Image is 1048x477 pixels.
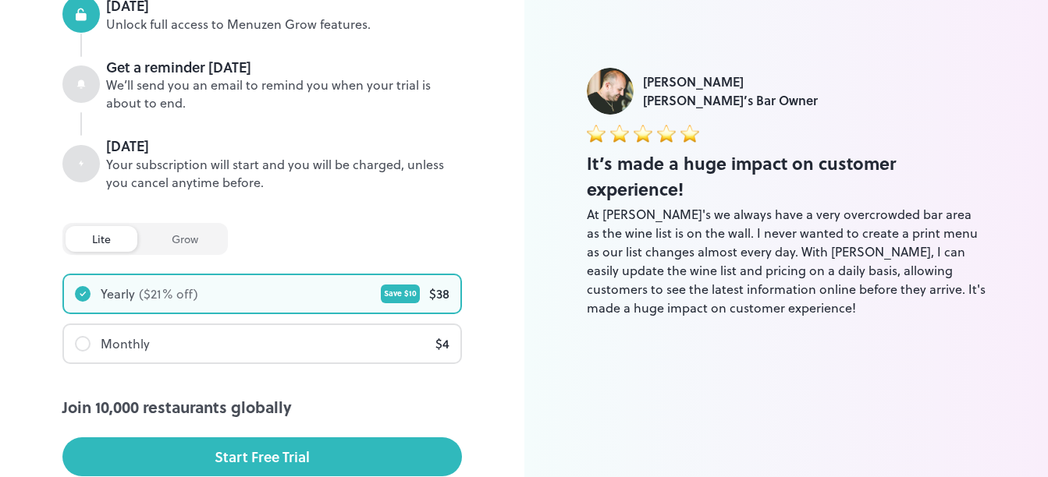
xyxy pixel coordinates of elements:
div: lite [66,226,137,252]
div: At [PERSON_NAME]'s we always have a very overcrowded bar area as the wine list is on the wall. I ... [587,205,986,317]
div: Save $ 10 [381,284,420,303]
img: star [610,124,629,143]
div: Monthly [101,334,150,353]
div: [DATE] [106,136,462,156]
div: [PERSON_NAME]’s Bar Owner [643,91,818,110]
div: We’ll send you an email to remind you when your trial is about to end. [106,76,462,112]
img: star [587,124,606,143]
button: Start Free Trial [62,437,462,476]
img: star [657,124,676,143]
div: Your subscription will start and you will be charged, unless you cancel anytime before. [106,156,462,192]
div: $ 38 [429,284,449,303]
img: Luke Foyle [587,68,634,115]
img: star [680,124,699,143]
img: star [634,124,652,143]
div: Join 10,000 restaurants globally [62,395,462,419]
div: Unlock full access to Menuzen Grow features. [106,16,462,34]
div: [PERSON_NAME] [643,72,818,91]
div: grow [145,226,225,252]
div: It’s made a huge impact on customer experience! [587,150,986,202]
div: ($ 21 % off) [139,284,198,303]
div: Start Free Trial [215,445,310,468]
div: $ 4 [435,334,449,353]
div: Yearly [101,284,135,303]
div: Get a reminder [DATE] [106,57,462,77]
